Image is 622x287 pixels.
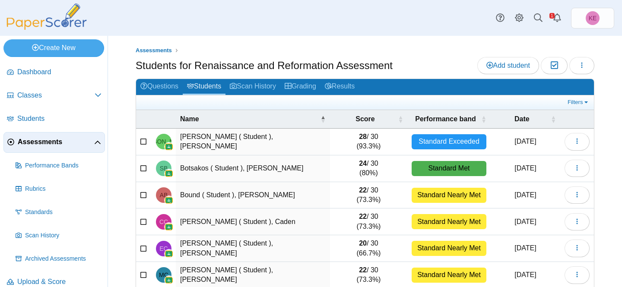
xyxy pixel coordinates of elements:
td: / 30 (73.3%) [330,208,408,235]
a: Rubrics [12,179,105,199]
a: Dashboard [3,62,105,83]
b: 24 [359,160,367,167]
span: Kimberly Evans [589,15,597,21]
span: Classes [17,91,95,100]
time: Sep 29, 2025 at 7:56 AM [514,138,536,145]
div: Standard Nearly Met [412,214,486,229]
span: Kimberly Evans [586,11,600,25]
div: Standard Nearly Met [412,241,486,256]
span: Date [495,114,549,124]
span: Dashboard [17,67,102,77]
div: Standard Exceeded [412,134,486,149]
td: [PERSON_NAME] ( Student ), [PERSON_NAME] [176,235,330,262]
a: Scan History [12,225,105,246]
a: Scan History [225,79,280,95]
a: Filters [565,98,592,107]
td: / 30 (93.3%) [330,129,408,155]
span: Score [334,114,397,124]
span: Performance band : Activate to sort [481,115,486,123]
span: Name [180,114,319,124]
span: Julianna Andreola ( Student ) [139,139,188,145]
td: Botsakos ( Student ), [PERSON_NAME] [176,155,330,182]
span: Performance band [412,114,479,124]
img: googleClassroom-logo.png [165,223,173,231]
td: / 30 (66.7%) [330,235,408,262]
a: Performance Bands [12,155,105,176]
a: Alerts [548,9,567,28]
span: Standards [25,208,102,217]
img: googleClassroom-logo.png [165,249,173,258]
img: googleClassroom-logo.png [165,169,173,178]
span: Performance Bands [25,161,102,170]
time: Sep 29, 2025 at 11:11 AM [514,271,536,278]
img: PaperScorer [3,3,90,30]
b: 22 [359,186,367,194]
span: Assessments [18,137,94,147]
a: Add student [477,57,539,74]
a: Students [183,79,225,95]
span: Add student [486,62,530,69]
span: Archived Assessments [25,255,102,263]
a: Classes [3,85,105,106]
div: Standard Met [412,161,486,176]
span: Students [17,114,102,123]
a: Kimberly Evans [571,8,614,28]
div: Standard Nearly Met [412,188,486,203]
time: Oct 1, 2025 at 8:44 AM [514,191,536,199]
a: Create New [3,39,104,57]
a: Students [3,109,105,129]
a: Results [321,79,359,95]
div: Standard Nearly Met [412,268,486,283]
a: Standards [12,202,105,223]
b: 20 [359,240,367,247]
span: Caden Calderon ( Student ) [159,219,168,225]
span: Arline Bound ( Student ) [160,192,168,198]
span: Date : Activate to sort [551,115,556,123]
td: [PERSON_NAME] ( Student ), [PERSON_NAME] [176,129,330,155]
span: Name : Activate to invert sorting [321,115,326,123]
span: Sophie Botsakos ( Student ) [160,165,168,171]
td: / 30 (73.3%) [330,182,408,209]
img: googleClassroom-logo.png [165,196,173,205]
span: Emma Callahan ( Student ) [159,246,168,252]
span: Score : Activate to sort [398,115,403,123]
a: Questions [136,79,183,95]
b: 28 [359,133,367,140]
td: [PERSON_NAME] ( Student ), Caden [176,208,330,235]
span: Assessments [136,47,172,54]
a: Assessments [133,45,174,56]
span: Matteo Campos ( Student ) [159,272,168,278]
b: 22 [359,266,367,274]
td: / 30 (80%) [330,155,408,182]
a: Grading [280,79,321,95]
a: Archived Assessments [12,249,105,269]
span: Scan History [25,231,102,240]
a: Assessments [3,132,105,153]
span: Rubrics [25,185,102,193]
img: googleClassroom-logo.png [165,276,173,284]
td: Bound ( Student ), [PERSON_NAME] [176,182,330,209]
time: Sep 29, 2025 at 8:00 AM [514,164,536,172]
a: PaperScorer [3,24,90,31]
time: Sep 29, 2025 at 8:00 AM [514,218,536,225]
img: googleClassroom-logo.png [165,142,173,151]
span: Upload & Score [17,277,102,287]
b: 22 [359,213,367,220]
time: Sep 29, 2025 at 11:11 AM [514,244,536,252]
h1: Students for Renaissance and Reformation Assessment [136,58,393,73]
